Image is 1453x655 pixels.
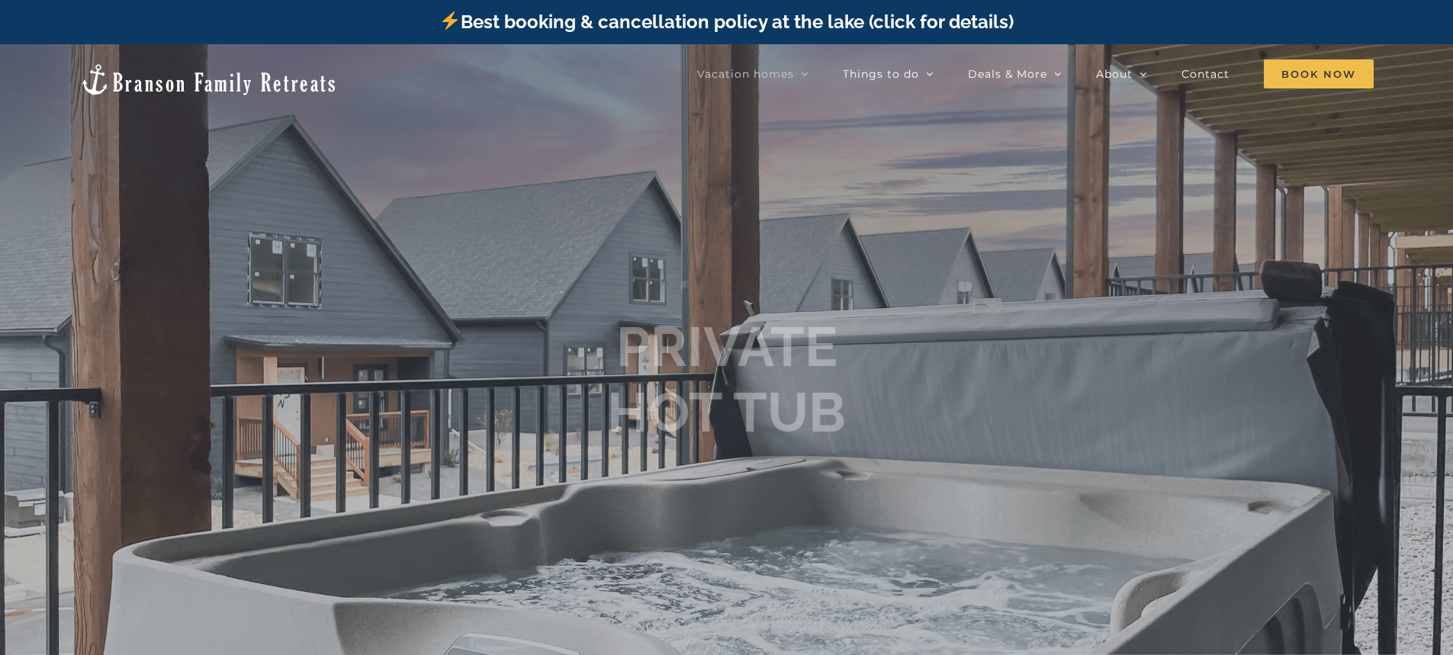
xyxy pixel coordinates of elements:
[1181,69,1230,79] span: Contact
[968,69,1047,79] span: Deals & More
[1096,59,1147,89] a: About
[79,63,338,97] img: Branson Family Retreats Logo
[441,11,459,30] img: ⚡️
[1096,69,1133,79] span: About
[968,59,1062,89] a: Deals & More
[607,313,846,445] h1: PRIVATE HOT TUB
[439,11,1013,33] a: Best booking & cancellation policy at the lake (click for details)
[1181,59,1230,89] a: Contact
[1264,59,1374,88] span: Book Now
[697,59,808,89] a: Vacation homes
[1264,59,1374,89] a: Book Now
[697,69,794,79] span: Vacation homes
[843,59,934,89] a: Things to do
[697,59,1374,89] nav: Main Menu
[843,69,919,79] span: Things to do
